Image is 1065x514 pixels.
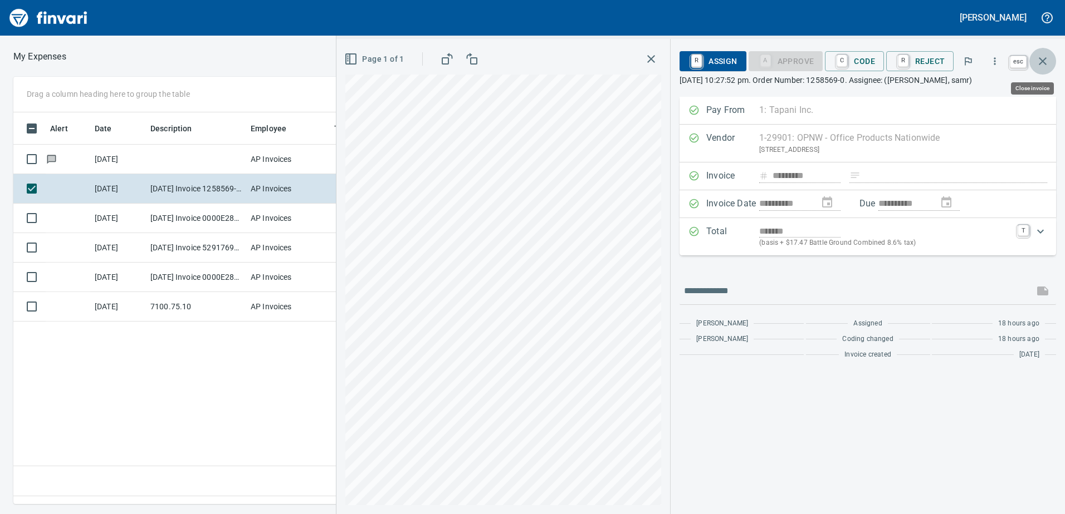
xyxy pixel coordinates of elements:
[95,122,126,135] span: Date
[50,122,82,135] span: Alert
[251,122,286,135] span: Employee
[90,145,146,174] td: [DATE]
[680,218,1056,255] div: Expand
[146,292,246,322] td: 7100.75.10
[334,122,369,135] span: Team
[998,318,1039,329] span: 18 hours ago
[50,122,68,135] span: Alert
[1018,225,1029,236] a: T
[90,204,146,233] td: [DATE]
[150,122,207,135] span: Description
[146,233,246,263] td: [DATE] Invoice 5291769620 from Vestis (1-10070)
[759,238,1011,249] p: (basis + $17.47 Battle Ground Combined 8.6% tax)
[246,174,330,204] td: AP Invoices
[90,233,146,263] td: [DATE]
[680,75,1056,86] p: [DATE] 10:27:52 pm. Order Number: 1258569-0. Assignee: ([PERSON_NAME], samr)
[853,318,882,329] span: Assigned
[334,122,355,135] span: Team
[46,155,57,162] span: Has messages
[90,292,146,322] td: [DATE]
[146,174,246,204] td: [DATE] Invoice 1258569-0 from OPNW - Office Products Nationwide (1-29901)
[246,292,330,322] td: AP Invoices
[842,334,893,345] span: Coding changed
[146,204,246,233] td: [DATE] Invoice 0000E28842375 from UPS (1-30551)
[998,334,1039,345] span: 18 hours ago
[342,49,408,70] button: Page 1 of 1
[27,88,190,100] p: Drag a column heading here to group the table
[895,52,945,71] span: Reject
[886,51,954,71] button: RReject
[837,55,847,67] a: C
[696,334,748,345] span: [PERSON_NAME]
[1010,56,1027,68] a: esc
[834,52,875,71] span: Code
[95,122,112,135] span: Date
[957,9,1029,26] button: [PERSON_NAME]
[90,174,146,204] td: [DATE]
[13,50,66,63] nav: breadcrumb
[246,263,330,292] td: AP Invoices
[844,349,891,360] span: Invoice created
[246,233,330,263] td: AP Invoices
[960,12,1027,23] h5: [PERSON_NAME]
[696,318,748,329] span: [PERSON_NAME]
[898,55,908,67] a: R
[825,51,884,71] button: CCode
[246,204,330,233] td: AP Invoices
[1019,349,1039,360] span: [DATE]
[691,55,702,67] a: R
[706,225,759,249] p: Total
[680,51,746,71] button: RAssign
[146,263,246,292] td: [DATE] Invoice 0000E28842355 from UPS (1-30551)
[346,52,404,66] span: Page 1 of 1
[1029,278,1056,304] span: This records your message into the invoice and notifies anyone mentioned
[90,263,146,292] td: [DATE]
[749,56,823,65] div: Coding Required
[246,145,330,174] td: AP Invoices
[688,52,737,71] span: Assign
[150,122,192,135] span: Description
[7,4,90,31] img: Finvari
[251,122,301,135] span: Employee
[13,50,66,63] p: My Expenses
